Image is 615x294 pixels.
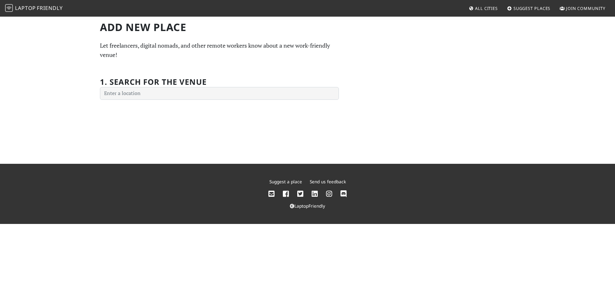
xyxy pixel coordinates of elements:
[15,4,36,12] span: Laptop
[466,3,500,14] a: All Cities
[557,3,608,14] a: Join Community
[100,87,339,100] input: Enter a location
[100,77,207,87] h2: 1. Search for the venue
[5,4,13,12] img: LaptopFriendly
[475,5,498,11] span: All Cities
[290,203,325,209] a: LaptopFriendly
[513,5,551,11] span: Suggest Places
[37,4,62,12] span: Friendly
[269,179,302,185] a: Suggest a place
[566,5,605,11] span: Join Community
[5,3,63,14] a: LaptopFriendly LaptopFriendly
[310,179,346,185] a: Send us feedback
[504,3,553,14] a: Suggest Places
[100,21,339,33] h1: Add new Place
[100,41,339,60] p: Let freelancers, digital nomads, and other remote workers know about a new work-friendly venue!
